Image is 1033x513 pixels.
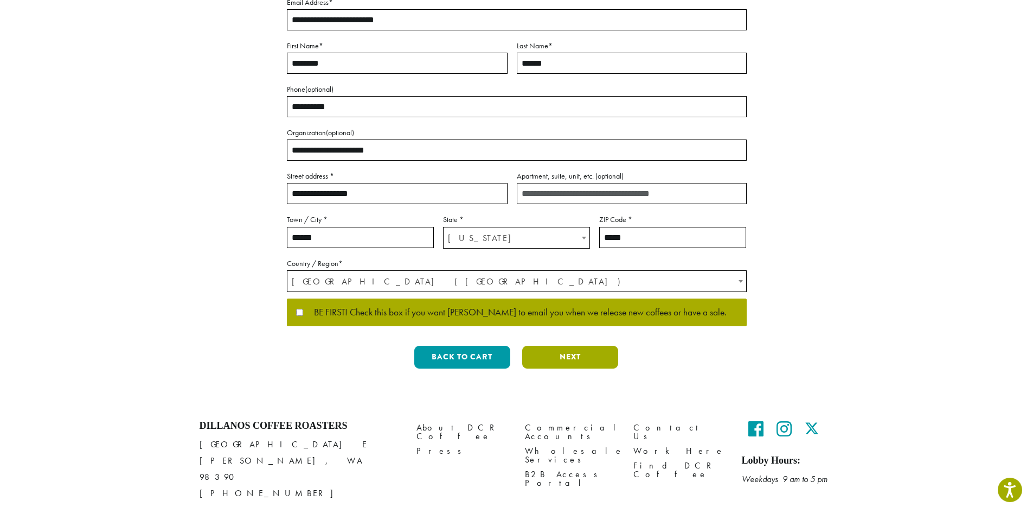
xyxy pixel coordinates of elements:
[742,455,834,467] h5: Lobby Hours:
[287,169,508,183] label: Street address
[326,128,354,137] span: (optional)
[525,420,617,444] a: Commercial Accounts
[287,270,747,292] span: Country / Region
[305,84,333,94] span: (optional)
[525,467,617,491] a: B2B Access Portal
[287,39,508,53] label: First Name
[416,420,509,444] a: About DCR Coffee
[633,420,726,444] a: Contact Us
[444,227,589,249] span: Washington
[742,473,827,485] em: Weekdays 9 am to 5 pm
[414,346,510,369] button: Back to cart
[296,309,303,316] input: BE FIRST! Check this box if you want [PERSON_NAME] to email you when we release new coffees or ha...
[599,213,746,226] label: ZIP Code
[595,171,624,181] span: (optional)
[200,420,400,432] h4: Dillanos Coffee Roasters
[287,213,434,226] label: Town / City
[287,271,746,292] span: United States (US)
[517,39,747,53] label: Last Name
[303,308,727,318] span: BE FIRST! Check this box if you want [PERSON_NAME] to email you when we release new coffees or ha...
[287,126,747,140] label: Organization
[443,213,590,226] label: State
[443,227,590,249] span: State
[633,444,726,459] a: Work Here
[633,459,726,482] a: Find DCR Coffee
[522,346,618,369] button: Next
[517,169,747,183] label: Apartment, suite, unit, etc.
[416,444,509,459] a: Press
[200,436,400,502] p: [GEOGRAPHIC_DATA] E [PERSON_NAME], WA 98390 [PHONE_NUMBER]
[525,444,617,467] a: Wholesale Services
